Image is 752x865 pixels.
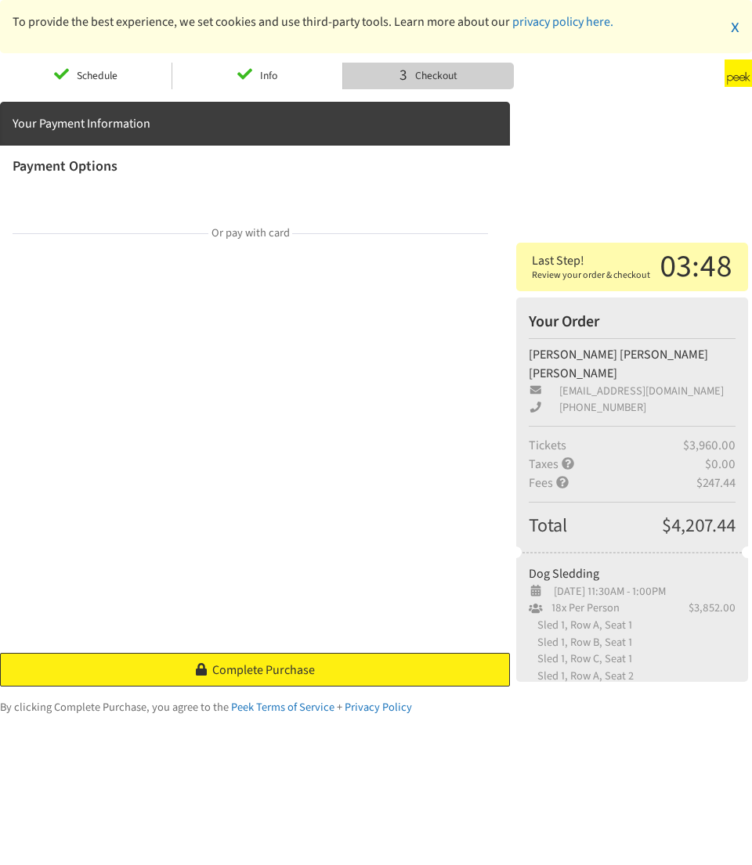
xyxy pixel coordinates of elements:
span: Sled 1, Row A, Seat 1 [529,617,632,633]
div: This is a 2048-bit SSL Encrypted Payment [256,748,407,762]
div: Taxes [529,455,705,474]
a: Privacy Policy [345,699,412,715]
div: $3,960.00 [683,436,736,455]
div: Tickets [529,436,683,455]
a: privacy policy here. [510,13,613,31]
div: Dog Sledding [529,564,736,583]
iframe: Cuadro de botón de pago seguro [13,181,488,212]
div: 3 [399,64,407,87]
div: To provide the best experience, we set cookies and use third-party tools. Learn more about our [13,13,703,41]
img: Peek.com logo [725,59,752,87]
div: Your Payment Information [13,114,497,133]
span: [PHONE_NUMBER] [557,399,646,416]
div: Total [529,512,662,540]
span: Complete Purchase [212,661,315,679]
div: [PERSON_NAME] [PERSON_NAME] [PERSON_NAME] [529,345,736,383]
iframe: Cuadro de entrada de pago seguro [9,245,491,621]
a: x [731,13,739,40]
div: Fees [529,474,696,492]
div: $247.44 [696,474,736,492]
div: Info [255,64,277,88]
div: Powered by [DOMAIN_NAME] [580,68,711,84]
div: $0.00 [705,455,736,474]
span: [DATE] 11:30AM - 1:00PM [543,583,666,600]
span: Sled 1, Row A, Seat 2 [529,668,634,684]
div: Or pay with card [13,225,488,242]
div: Last Step! [532,252,660,282]
div: Your Order [529,310,736,333]
div: Checkout [410,64,457,88]
h2: Payment Options [13,158,488,175]
span: Review your order & checkout [532,269,660,282]
div: 03:48 [660,252,732,282]
div: Secure Credit Card Payment [256,730,407,748]
span: 18x Per Person [543,600,620,617]
span: $3,852.00 [689,600,736,617]
span: Sled 1, Row C, Seat 1 [529,651,632,667]
span: Sled 1, Row B, Seat 1 [529,634,632,651]
li: 3 Checkout [342,63,514,88]
span: [EMAIL_ADDRESS][DOMAIN_NAME] [557,383,724,399]
div: $4,207.44 [662,512,736,540]
a: Peek Terms of Service [231,699,337,715]
li: Info [172,63,343,88]
div: Schedule [71,64,117,88]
